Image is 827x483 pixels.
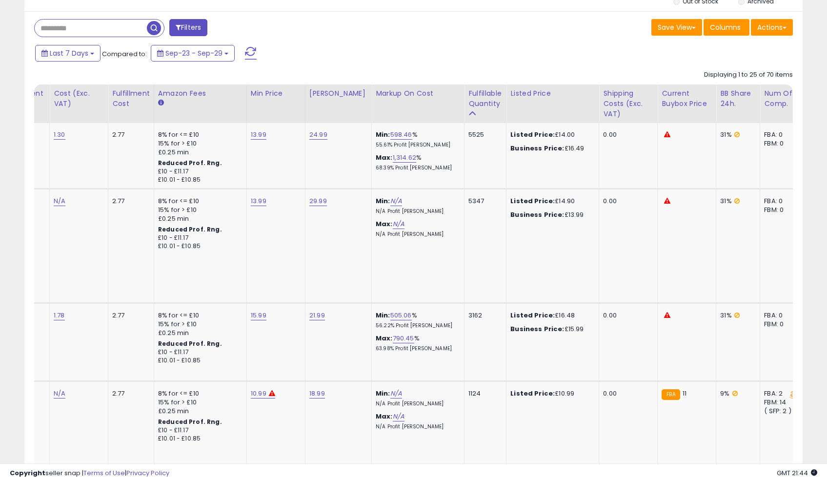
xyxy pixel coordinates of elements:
[510,144,564,153] b: Business Price:
[158,329,239,337] div: £0.25 min
[510,197,591,206] div: £14.90
[720,197,752,206] div: 31%
[764,139,796,148] div: FBM: 0
[683,389,686,398] span: 11
[251,389,266,399] a: 10.99
[126,468,169,478] a: Privacy Policy
[662,389,680,400] small: FBA
[158,168,239,176] div: £10 - £11.17
[54,389,65,399] a: N/A
[510,196,555,206] b: Listed Price:
[376,196,390,206] b: Min:
[158,426,239,435] div: £10 - £11.17
[393,412,404,421] a: N/A
[393,153,416,163] a: 1,314.62
[54,311,65,320] a: 1.78
[50,48,88,58] span: Last 7 Days
[603,311,650,320] div: 0.00
[376,400,457,407] p: N/A Profit [PERSON_NAME]
[376,208,457,215] p: N/A Profit [PERSON_NAME]
[393,219,404,229] a: N/A
[510,88,595,99] div: Listed Price
[158,148,239,157] div: £0.25 min
[376,153,393,162] b: Max:
[764,398,796,407] div: FBM: 14
[158,139,239,148] div: 15% for > £10
[468,88,502,109] div: Fulfillable Quantity
[251,130,266,140] a: 13.99
[764,407,796,416] div: ( SFP: 2 )
[510,325,591,334] div: £15.99
[165,48,222,58] span: Sep-23 - Sep-29
[764,197,796,206] div: FBA: 0
[35,45,101,62] button: Last 7 Days
[510,324,564,334] b: Business Price:
[112,311,146,320] div: 2.77
[390,389,402,399] a: N/A
[54,196,65,206] a: N/A
[376,219,393,229] b: Max:
[6,88,45,99] div: Fulfillment
[376,311,390,320] b: Min:
[603,389,650,398] div: 0.00
[158,225,222,233] b: Reduced Prof. Rng.
[158,99,164,107] small: Amazon Fees.
[376,153,457,171] div: %
[54,88,104,109] div: Cost (Exc. VAT)
[704,19,749,36] button: Columns
[764,320,796,329] div: FBM: 0
[510,130,591,139] div: £14.00
[510,130,555,139] b: Listed Price:
[54,130,65,140] a: 1.30
[10,468,45,478] strong: Copyright
[112,389,146,398] div: 2.77
[720,88,756,109] div: BB Share 24h.
[720,389,752,398] div: 9%
[158,234,239,242] div: £10 - £11.17
[83,468,125,478] a: Terms of Use
[376,334,457,352] div: %
[158,176,239,184] div: £10.01 - £10.85
[158,88,242,99] div: Amazon Fees
[510,389,591,398] div: £10.99
[393,334,414,343] a: 790.45
[603,130,650,139] div: 0.00
[704,70,793,80] div: Displaying 1 to 25 of 70 items
[112,130,146,139] div: 2.77
[662,88,712,109] div: Current Buybox Price
[158,398,239,407] div: 15% for > £10
[376,334,393,343] b: Max:
[376,322,457,329] p: 56.22% Profit [PERSON_NAME]
[376,311,457,329] div: %
[720,311,752,320] div: 31%
[710,22,741,32] span: Columns
[764,389,796,398] div: FBA: 2
[158,357,239,365] div: £10.01 - £10.85
[102,49,147,59] span: Compared to:
[309,311,325,320] a: 21.99
[309,389,325,399] a: 18.99
[376,389,390,398] b: Min:
[112,88,150,109] div: Fulfillment Cost
[468,311,499,320] div: 3162
[158,407,239,416] div: £0.25 min
[309,130,327,140] a: 24.99
[764,88,800,109] div: Num of Comp.
[158,159,222,167] b: Reduced Prof. Rng.
[390,130,412,140] a: 598.46
[376,412,393,421] b: Max:
[158,320,239,329] div: 15% for > £10
[390,311,412,320] a: 505.06
[651,19,702,36] button: Save View
[376,142,457,148] p: 55.61% Profit [PERSON_NAME]
[510,210,591,219] div: £13.99
[158,435,239,443] div: £10.01 - £10.85
[251,196,266,206] a: 13.99
[764,206,796,214] div: FBM: 0
[158,389,239,398] div: 8% for <= £10
[158,206,239,214] div: 15% for > £10
[468,130,499,139] div: 5525
[510,210,564,219] b: Business Price:
[376,345,457,352] p: 63.98% Profit [PERSON_NAME]
[376,231,457,238] p: N/A Profit [PERSON_NAME]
